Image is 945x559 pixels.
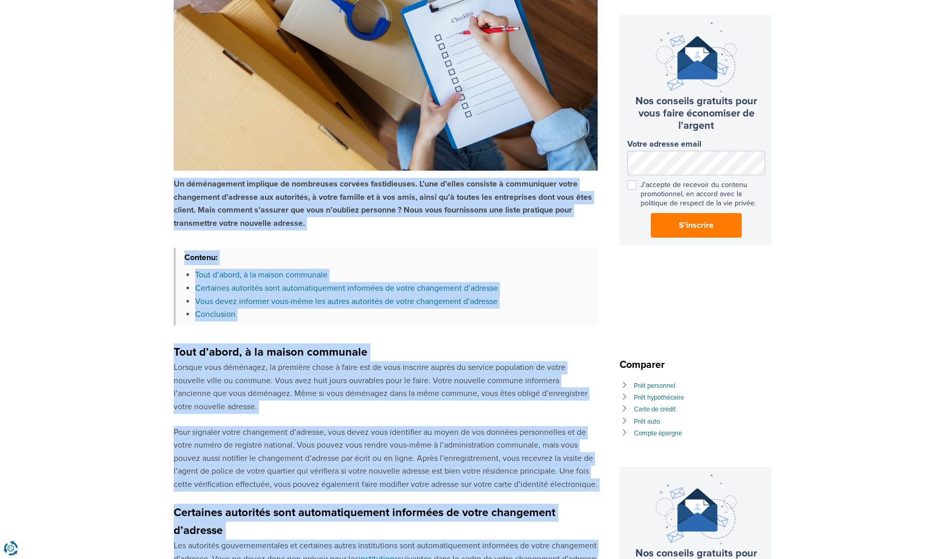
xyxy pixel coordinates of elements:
span: Comparer [620,359,670,371]
a: Prêt hypothécaire [634,393,684,402]
button: S'inscrire [651,213,742,238]
img: newsletter [656,475,737,545]
a: Prêt auto [634,417,660,426]
span: S'inscrire [679,219,714,231]
iframe: fb:page Facebook Social Plugin [620,270,773,336]
img: newsletter [656,22,737,92]
a: Certaines autorités sont automatiquement informées de votre changement d’adresse [195,283,498,293]
h3: Nos conseils gratuits pour vous faire économiser de l'argent [627,95,765,132]
strong: Certaines autorités sont automatiquement informées de votre changement d’adresse [174,506,555,538]
a: Tout d’abord, à la maison communale [195,270,327,280]
a: Carte de crédit [634,405,676,413]
label: J'accepte de recevoir du contenu promotionnel, en accord avec la politique de respect de la vie p... [627,180,765,208]
a: Compte épargne [634,429,682,437]
a: Conclusion [195,309,235,319]
h3: Contenu: [176,248,598,265]
p: Lorsque vous déménagez, la première chose à faire est de vous inscrire auprès du service populati... [174,361,598,413]
label: Votre adresse email [627,139,765,149]
p: Pour signaler votre changement d’adresse, vous devez vous identifier au moyen de vos données pers... [174,426,598,492]
a: Prêt personnel [634,382,675,390]
a: Vous devez informer vous-même les autres autorités de votre changement d’adresse [195,296,498,307]
strong: Tout d’abord, à la maison communale [174,345,367,359]
strong: Un déménagement implique de nombreuses corvées fastidieuses. L’une d’elles consiste à communiquer... [174,179,592,228]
